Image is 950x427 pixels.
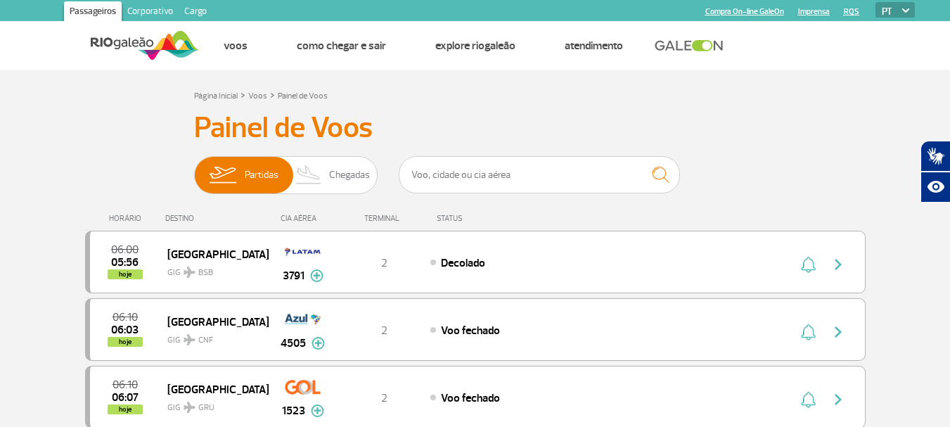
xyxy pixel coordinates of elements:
[435,39,515,53] a: Explore RIOgaleão
[312,337,325,350] img: mais-info-painel-voo.svg
[381,391,387,405] span: 2
[329,157,370,193] span: Chegadas
[297,39,386,53] a: Como chegar e sair
[108,337,143,347] span: hoje
[64,1,122,24] a: Passageiros
[200,157,245,193] img: slider-embarque
[111,325,139,335] span: 2025-08-25 06:03:19
[705,7,784,16] a: Compra On-line GaleOn
[311,404,324,417] img: mais-info-painel-voo.svg
[798,7,830,16] a: Imprensa
[167,312,257,331] span: [GEOGRAPHIC_DATA]
[167,245,257,263] span: [GEOGRAPHIC_DATA]
[167,259,257,279] span: GIG
[167,394,257,414] span: GIG
[844,7,859,16] a: RQS
[441,324,500,338] span: Voo fechado
[381,324,387,338] span: 2
[194,110,757,146] h3: Painel de Voos
[179,1,212,24] a: Cargo
[112,393,139,402] span: 2025-08-25 06:07:06
[565,39,623,53] a: Atendimento
[198,334,213,347] span: CNF
[278,91,328,101] a: Painel de Voos
[224,39,248,53] a: Voos
[830,256,847,273] img: seta-direita-painel-voo.svg
[248,91,267,101] a: Voos
[920,141,950,172] button: Abrir tradutor de língua de sinais.
[167,326,257,347] span: GIG
[801,256,816,273] img: sino-painel-voo.svg
[111,245,139,255] span: 2025-08-25 06:00:00
[122,1,179,24] a: Corporativo
[270,87,275,103] a: >
[801,391,816,408] img: sino-painel-voo.svg
[240,87,245,103] a: >
[245,157,278,193] span: Partidas
[184,402,195,413] img: destiny_airplane.svg
[441,256,485,270] span: Decolado
[801,324,816,340] img: sino-painel-voo.svg
[111,257,139,267] span: 2025-08-25 05:56:00
[113,380,138,390] span: 2025-08-25 06:10:00
[184,267,195,278] img: destiny_airplane.svg
[920,141,950,203] div: Plugin de acessibilidade da Hand Talk.
[830,391,847,408] img: seta-direita-painel-voo.svg
[167,380,257,398] span: [GEOGRAPHIC_DATA]
[165,214,268,223] div: DESTINO
[282,402,305,419] span: 1523
[281,335,306,352] span: 4505
[920,172,950,203] button: Abrir recursos assistivos.
[830,324,847,340] img: seta-direita-painel-voo.svg
[108,404,143,414] span: hoje
[399,156,680,193] input: Voo, cidade ou cia aérea
[184,334,195,345] img: destiny_airplane.svg
[283,267,304,284] span: 3791
[310,269,323,282] img: mais-info-painel-voo.svg
[288,157,330,193] img: slider-desembarque
[430,214,544,223] div: STATUS
[198,402,214,414] span: GRU
[108,269,143,279] span: hoje
[268,214,338,223] div: CIA AÉREA
[194,91,238,101] a: Página Inicial
[441,391,500,405] span: Voo fechado
[198,267,213,279] span: BSB
[89,214,166,223] div: HORÁRIO
[113,312,138,322] span: 2025-08-25 06:10:00
[381,256,387,270] span: 2
[338,214,430,223] div: TERMINAL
